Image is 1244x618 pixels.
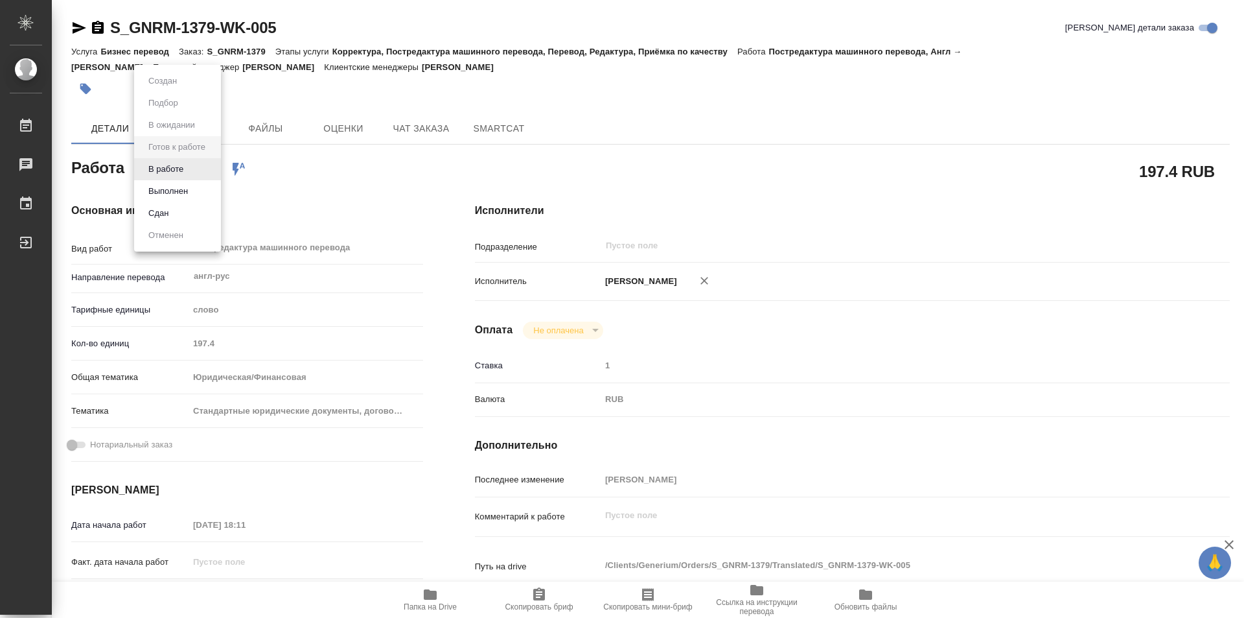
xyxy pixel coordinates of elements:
button: Подбор [144,96,182,110]
button: Отменен [144,228,187,243]
button: Выполнен [144,184,192,198]
button: В ожидании [144,118,199,132]
button: В работе [144,162,187,176]
button: Сдан [144,206,172,220]
button: Готов к работе [144,140,209,154]
button: Создан [144,74,181,88]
